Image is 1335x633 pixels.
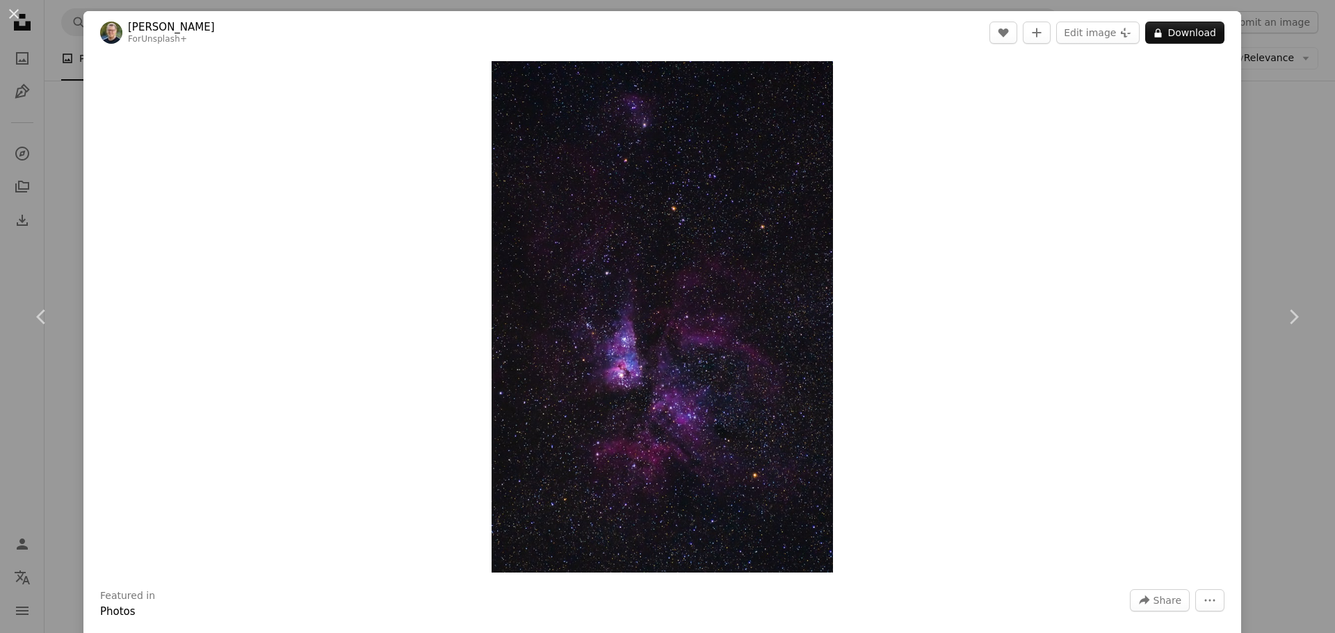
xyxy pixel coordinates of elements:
button: Edit image [1056,22,1140,44]
button: More Actions [1195,589,1224,611]
a: Next [1252,250,1335,384]
a: Unsplash+ [141,34,187,44]
span: Share [1154,590,1181,611]
img: Go to Jacob Dyer's profile [100,22,122,44]
div: For [128,34,215,45]
button: Add to Collection [1023,22,1051,44]
a: Photos [100,605,136,618]
button: Like [989,22,1017,44]
h3: Featured in [100,589,155,603]
img: a group of stars that are in the sky [492,61,833,573]
a: [PERSON_NAME] [128,20,215,34]
button: Download [1145,22,1224,44]
button: Zoom in on this image [492,61,833,573]
button: Share this image [1130,589,1190,611]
